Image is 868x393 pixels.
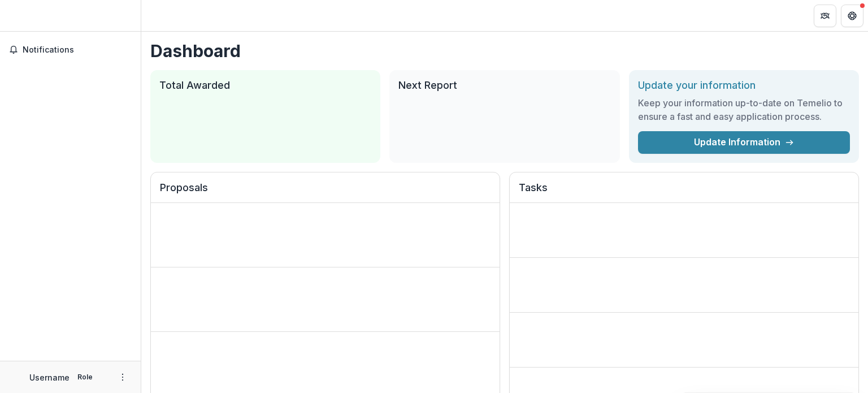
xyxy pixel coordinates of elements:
[638,96,850,123] h3: Keep your information up-to-date on Temelio to ensure a fast and easy application process.
[638,131,850,154] a: Update Information
[159,79,371,92] h2: Total Awarded
[398,79,610,92] h2: Next Report
[638,79,850,92] h2: Update your information
[23,45,132,55] span: Notifications
[160,182,491,203] h2: Proposals
[519,182,849,203] h2: Tasks
[841,5,863,27] button: Get Help
[814,5,836,27] button: Partners
[116,370,129,384] button: More
[150,41,859,61] h1: Dashboard
[29,372,70,383] p: Username
[5,41,136,59] button: Notifications
[74,372,96,382] p: Role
